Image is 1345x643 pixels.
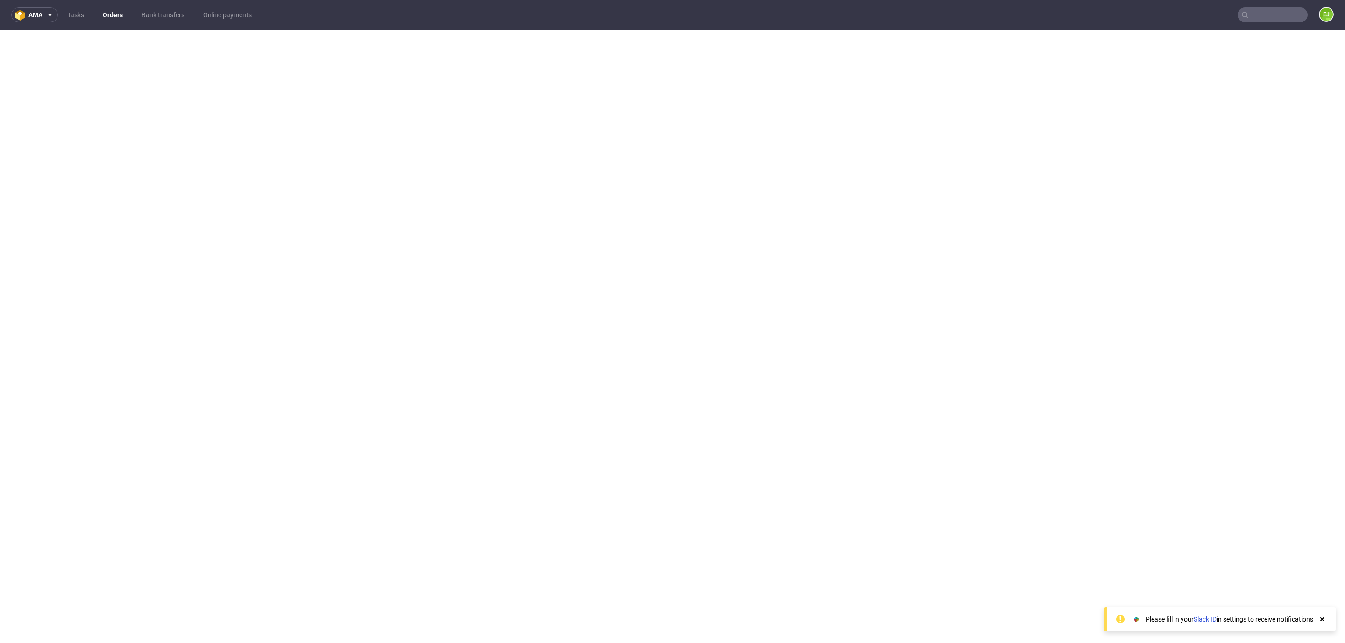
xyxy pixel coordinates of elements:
button: ama [11,7,58,22]
span: ama [28,12,42,18]
a: Bank transfers [136,7,190,22]
img: logo [15,10,28,21]
figcaption: EJ [1320,8,1333,21]
a: Orders [97,7,128,22]
a: Online payments [198,7,257,22]
div: Please fill in your in settings to receive notifications [1146,615,1313,624]
a: Slack ID [1194,615,1217,623]
a: Tasks [62,7,90,22]
img: Slack [1132,615,1141,624]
